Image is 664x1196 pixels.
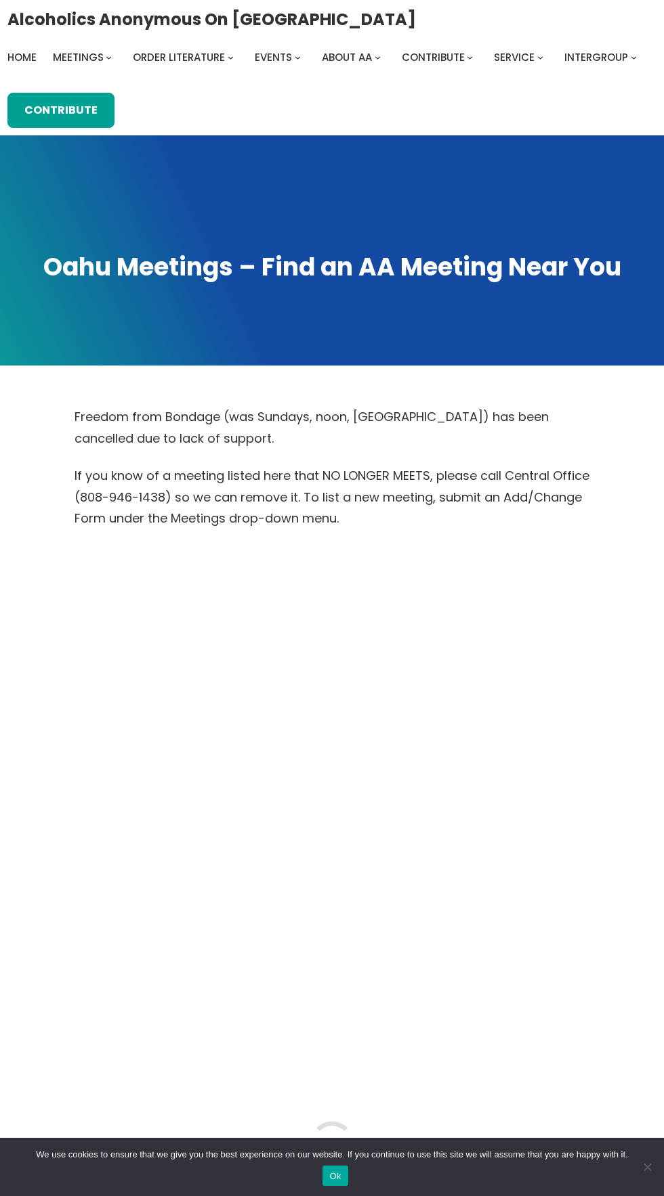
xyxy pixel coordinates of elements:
[322,48,372,67] a: About AA
[53,48,104,67] a: Meetings
[402,48,465,67] a: Contribute
[494,50,535,64] span: Service
[7,48,642,67] nav: Intergroup
[12,251,652,284] h1: Oahu Meetings – Find an AA Meeting Near You
[295,54,301,60] button: Events submenu
[75,406,589,449] p: Freedom from Bondage (was Sundays, noon, [GEOGRAPHIC_DATA]) has been cancelled due to lack of sup...
[564,48,628,67] a: Intergroup
[7,48,37,67] a: Home
[375,54,381,60] button: About AA submenu
[322,50,372,64] span: About AA
[494,48,535,67] a: Service
[7,93,115,128] a: Contribute
[255,48,292,67] a: Events
[75,465,589,529] p: If you know of a meeting listed here that NO LONGER MEETS, please call Central Office (808-946-14...
[255,50,292,64] span: Events
[467,54,473,60] button: Contribute submenu
[402,50,465,64] span: Contribute
[537,54,543,60] button: Service submenu
[7,50,37,64] span: Home
[36,1148,627,1161] span: We use cookies to ensure that we give you the best experience on our website. If you continue to ...
[106,54,112,60] button: Meetings submenu
[564,50,628,64] span: Intergroup
[323,1166,348,1186] button: Ok
[7,5,416,34] a: Alcoholics Anonymous on [GEOGRAPHIC_DATA]
[640,1160,654,1174] span: No
[53,50,104,64] span: Meetings
[631,54,637,60] button: Intergroup submenu
[228,54,234,60] button: Order Literature submenu
[133,50,225,64] span: Order Literature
